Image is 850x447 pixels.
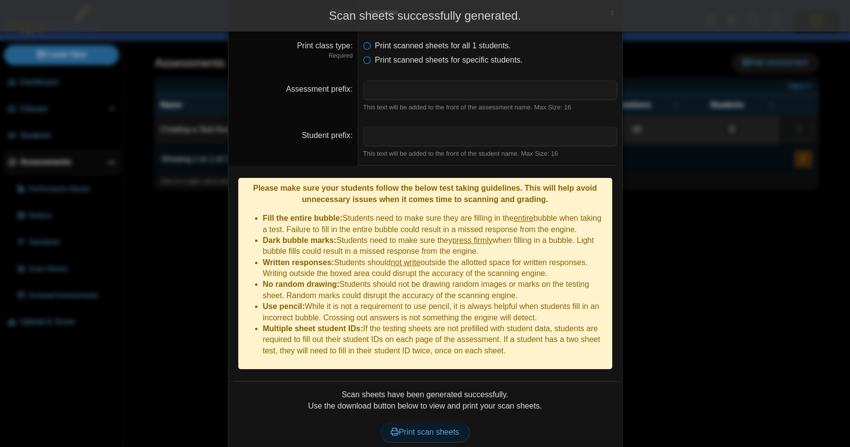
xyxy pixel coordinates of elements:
label: Assessment prefix [286,85,353,93]
li: If the testing sheets are not prefilled with student data, students are required to fill out thei... [263,323,607,356]
u: not write [391,258,420,267]
span: Print scan sheets [391,428,459,436]
b: No random drawing: [263,280,340,288]
a: Print scan sheets [380,422,470,442]
li: While it is not a requirement to use pencil, it is always helpful when students fill in an incorr... [263,301,607,323]
div: This text will be added to the front of the assessment name. Max Size: 16 [363,103,617,112]
u: entire [514,214,533,222]
b: Dark bubble marks: [263,236,336,244]
span: Print scanned sheets for all 1 students. [375,41,511,50]
b: Please make sure your students follow the below test taking guidelines. This will help avoid unne... [253,184,597,203]
div: Scan sheets successfully generated. [7,7,843,24]
li: Students should outside the allotted space for written responses. Writing outside the boxed area ... [263,257,607,279]
span: Print scanned sheets for specific students. [375,56,523,64]
li: Students should not be drawing random images or marks on the testing sheet. Random marks could di... [263,279,607,301]
li: Students need to make sure they are filling in the bubble when taking a test. Failure to fill in ... [263,213,607,235]
b: Fill the entire bubble: [263,214,343,222]
label: Student prefix [302,131,353,139]
li: Students need to make sure they when filling in a bubble. Light bubble fills could result in a mi... [263,235,607,257]
b: Written responses: [263,258,334,267]
dfn: Required [233,52,353,60]
b: Multiple sheet student IDs: [263,324,364,333]
label: Print class type [297,41,353,50]
b: Use pencil: [263,302,305,310]
u: press firmly [452,236,493,244]
div: This text will be added to the front of the student name. Max Size: 16 [363,149,617,158]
